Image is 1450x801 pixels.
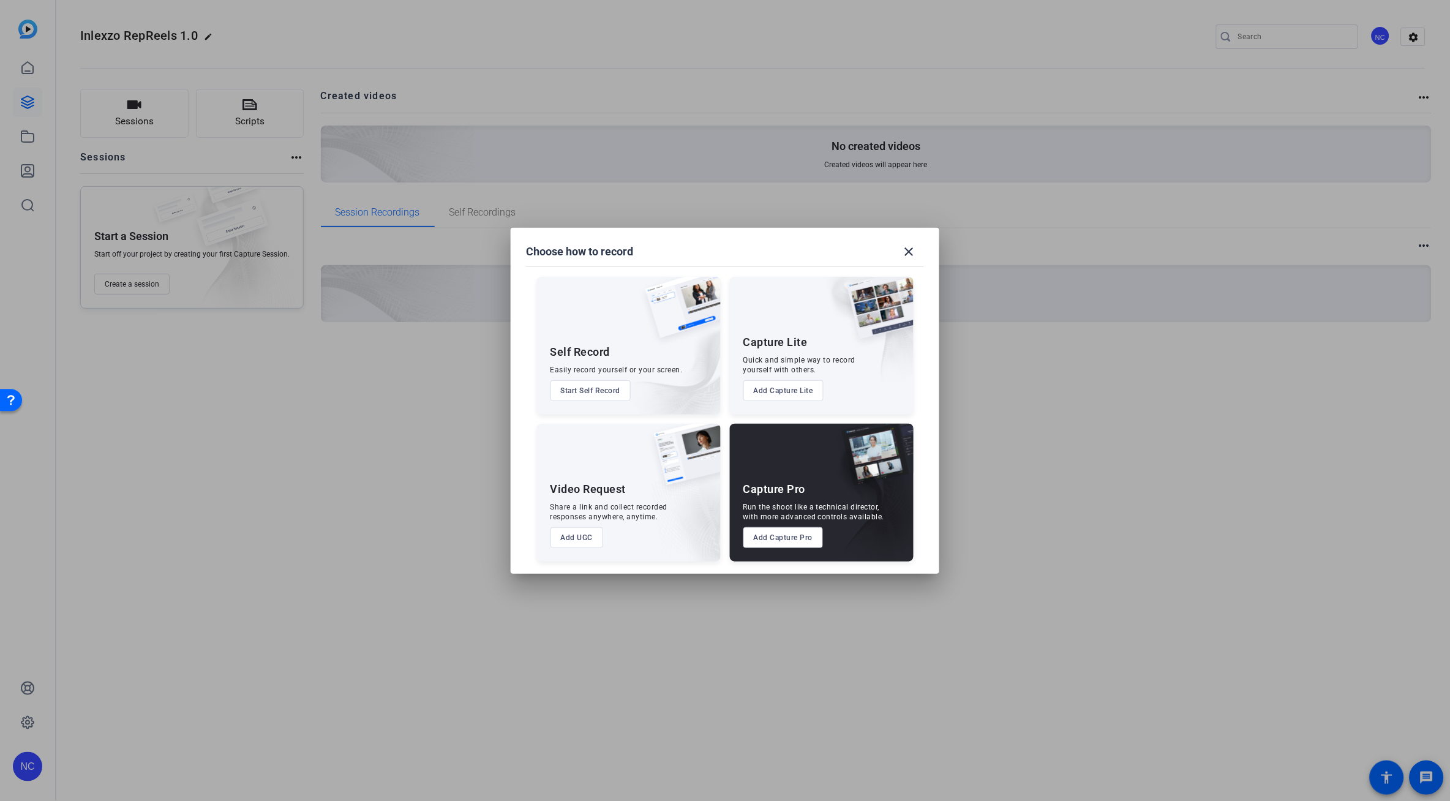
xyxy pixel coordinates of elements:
[550,502,668,522] div: Share a link and collect recorded responses anywhere, anytime.
[550,345,610,359] div: Self Record
[743,380,824,401] button: Add Capture Lite
[743,527,824,548] button: Add Capture Pro
[526,244,633,259] h1: Choose how to record
[645,424,721,498] img: ugc-content.png
[550,365,683,375] div: Easily record yourself or your screen.
[823,439,914,562] img: embarkstudio-capture-pro.png
[902,244,917,259] mat-icon: close
[804,277,914,399] img: embarkstudio-capture-lite.png
[743,482,806,497] div: Capture Pro
[636,277,721,350] img: self-record.png
[743,355,856,375] div: Quick and simple way to record yourself with others.
[743,335,808,350] div: Capture Lite
[550,482,626,497] div: Video Request
[550,527,604,548] button: Add UGC
[833,424,914,498] img: capture-pro.png
[550,380,631,401] button: Start Self Record
[838,277,914,352] img: capture-lite.png
[650,462,721,562] img: embarkstudio-ugc-content.png
[743,502,885,522] div: Run the shoot like a technical director, with more advanced controls available.
[614,303,721,415] img: embarkstudio-self-record.png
